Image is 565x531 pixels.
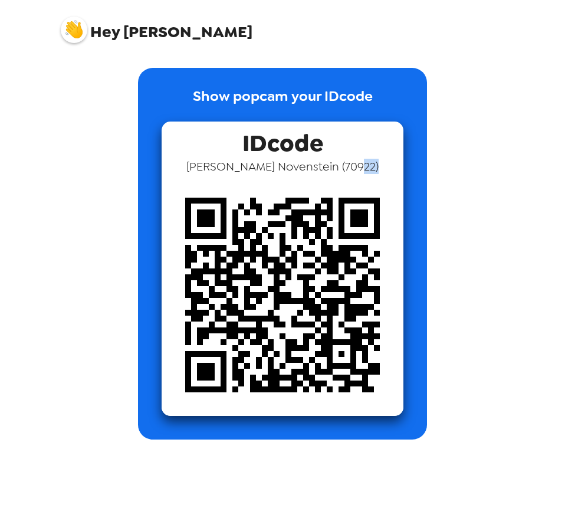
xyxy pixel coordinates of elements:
[242,122,323,159] span: IDcode
[61,17,87,43] img: profile pic
[186,159,379,174] span: [PERSON_NAME] Novenstein ( 70922 )
[90,21,120,42] span: Hey
[193,86,373,122] p: Show popcam your IDcode
[162,174,403,416] img: qr code
[61,11,252,40] span: [PERSON_NAME]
